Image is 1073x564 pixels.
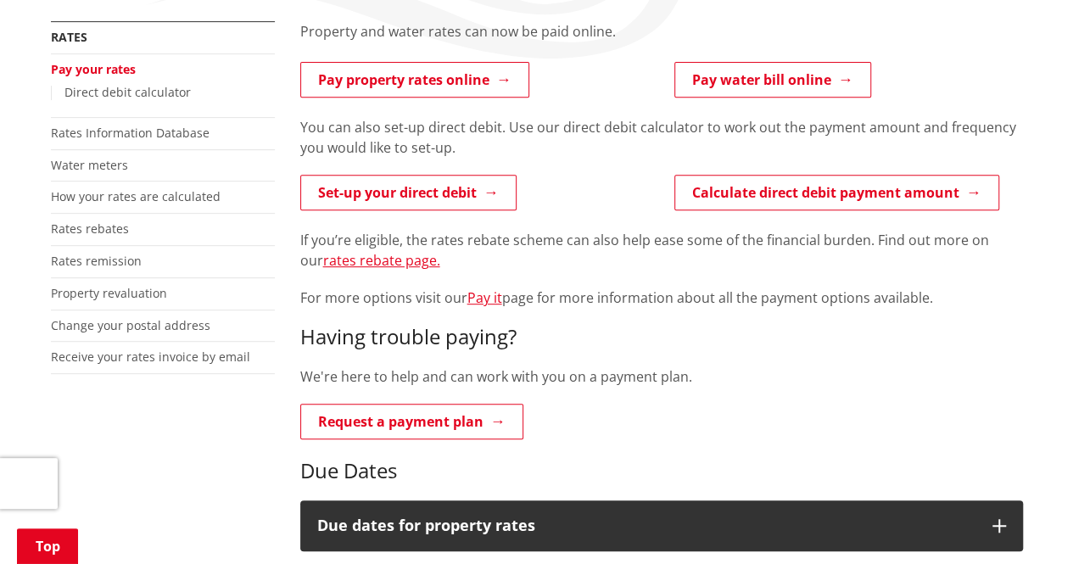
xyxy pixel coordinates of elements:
[300,325,1023,349] h3: Having trouble paying?
[317,517,975,534] h3: Due dates for property rates
[300,62,529,98] a: Pay property rates online
[300,175,517,210] a: Set-up your direct debit
[51,221,129,237] a: Rates rebates
[300,21,1023,62] div: Property and water rates can now be paid online.
[51,125,210,141] a: Rates Information Database
[995,493,1056,554] iframe: Messenger Launcher
[674,62,871,98] a: Pay water bill online
[64,84,191,100] a: Direct debit calculator
[300,459,1023,483] h3: Due Dates
[51,317,210,333] a: Change your postal address
[300,230,1023,271] p: If you’re eligible, the rates rebate scheme can also help ease some of the financial burden. Find...
[467,288,502,307] a: Pay it
[300,500,1023,551] button: Due dates for property rates
[323,251,440,270] a: rates rebate page.
[300,117,1023,158] p: You can also set-up direct debit. Use our direct debit calculator to work out the payment amount ...
[51,349,250,365] a: Receive your rates invoice by email
[674,175,999,210] a: Calculate direct debit payment amount
[300,288,1023,308] p: For more options visit our page for more information about all the payment options available.
[51,29,87,45] a: Rates
[300,404,523,439] a: Request a payment plan
[17,528,78,564] a: Top
[51,285,167,301] a: Property revaluation
[51,188,221,204] a: How your rates are calculated
[300,366,1023,387] p: We're here to help and can work with you on a payment plan.
[51,253,142,269] a: Rates remission
[51,157,128,173] a: Water meters
[51,61,136,77] a: Pay your rates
